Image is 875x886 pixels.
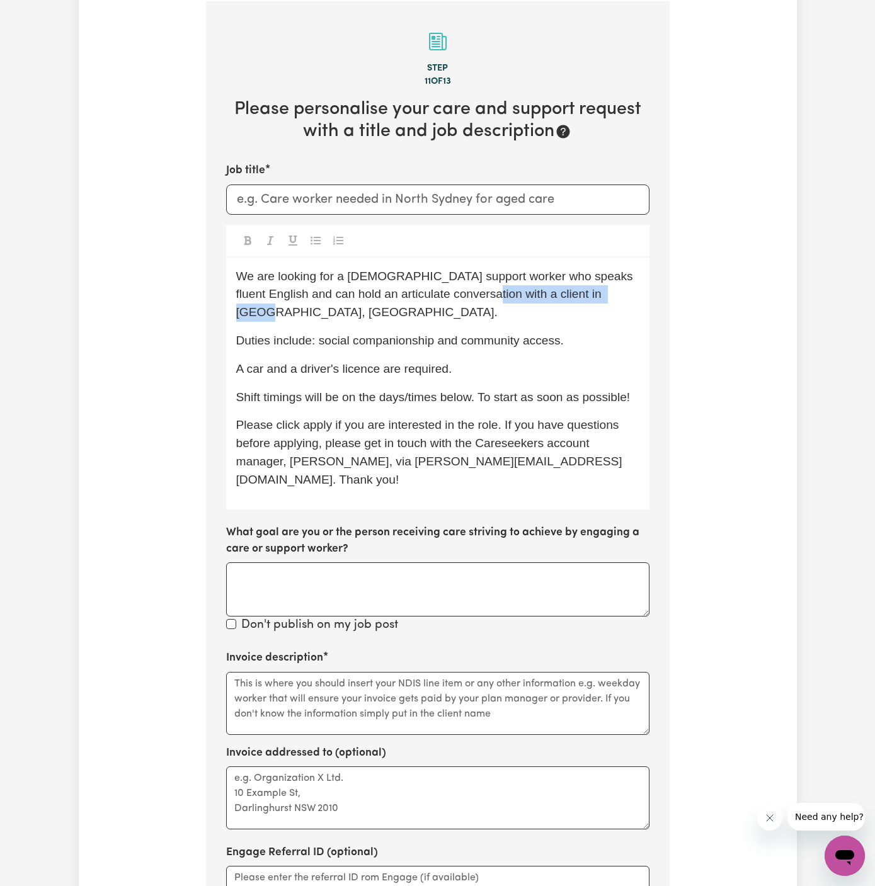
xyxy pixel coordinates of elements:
[236,362,452,375] span: A car and a driver's licence are required.
[226,99,649,142] h2: Please personalise your care and support request with a title and job description
[757,805,782,831] iframe: Close message
[226,844,378,861] label: Engage Referral ID (optional)
[329,232,347,249] button: Toggle undefined
[307,232,324,249] button: Toggle undefined
[284,232,302,249] button: Toggle undefined
[236,270,637,319] span: We are looking for a [DEMOGRAPHIC_DATA] support worker who speaks fluent English and can hold an ...
[236,418,622,486] span: Please click apply if you are interested in the role. If you have questions before applying, plea...
[226,650,323,666] label: Invoice description
[226,162,265,179] label: Job title
[825,836,865,876] iframe: Button to launch messaging window
[226,525,649,558] label: What goal are you or the person receiving care striving to achieve by engaging a care or support ...
[236,390,631,404] span: Shift timings will be on the days/times below. To start as soon as possible!
[261,232,279,249] button: Toggle undefined
[226,745,386,761] label: Invoice addressed to (optional)
[787,803,865,831] iframe: Message from company
[226,185,649,215] input: e.g. Care worker needed in North Sydney for aged care
[236,334,564,347] span: Duties include: social companionship and community access.
[241,616,398,635] label: Don't publish on my job post
[226,75,649,89] div: 11 of 13
[239,232,256,249] button: Toggle undefined
[226,62,649,76] div: Step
